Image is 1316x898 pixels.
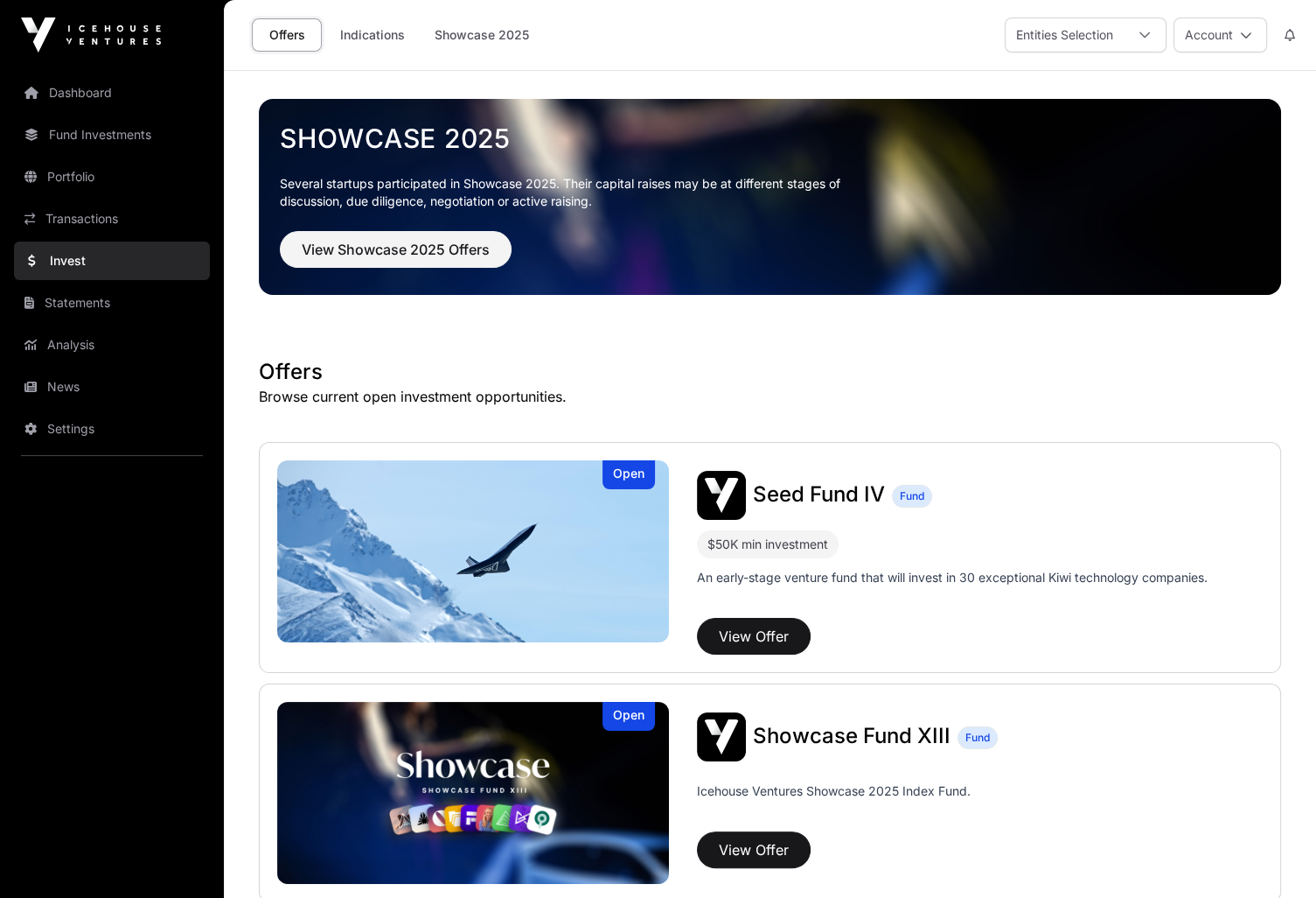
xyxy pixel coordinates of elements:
a: Dashboard [14,74,210,112]
a: Settings [14,410,210,448]
span: View Showcase 2025 Offers [302,239,490,260]
a: Seed Fund IVOpen [277,460,669,642]
img: Seed Fund IV [277,460,669,642]
a: News [14,368,210,406]
span: Fund [965,731,990,745]
button: View Offer [697,831,811,868]
img: Seed Fund IV [697,471,746,520]
p: Icehouse Ventures Showcase 2025 Index Fund. [697,782,971,800]
a: Invest [14,242,210,280]
h1: Offers [259,358,1281,386]
a: Transactions [14,200,210,238]
a: View Showcase 2025 Offers [280,249,512,266]
img: Showcase 2025 [259,99,1281,295]
img: Showcase Fund XIII [277,702,669,884]
a: Fund Investments [14,116,210,154]
div: Open [602,702,655,731]
iframe: Chat Widget [1229,814,1316,898]
p: Several startups participated in Showcase 2025. Their capital raises may be at different stages o... [280,175,867,210]
a: Showcase 2025 [280,123,1260,154]
div: Open [602,460,655,489]
div: $50K min investment [707,534,828,555]
span: Showcase Fund XIII [753,723,950,748]
img: Icehouse Ventures Logo [21,18,161,53]
div: $50K min investment [697,530,839,558]
a: Seed Fund IV [753,484,885,507]
a: Showcase Fund XIIIOpen [277,702,669,884]
a: Analysis [14,326,210,364]
span: Seed Fund IV [753,481,885,507]
div: Entities Selection [1006,18,1124,52]
button: View Offer [697,618,811,655]
a: Offers [252,18,322,52]
a: Statements [14,284,210,322]
a: Indications [329,18,416,52]
a: Showcase 2025 [423,18,540,52]
p: An early-stage venture fund that will invest in 30 exceptional Kiwi technology companies. [697,569,1208,586]
a: Portfolio [14,158,210,196]
button: Account [1173,18,1267,53]
span: Fund [900,489,924,503]
p: Browse current open investment opportunities. [259,386,1281,407]
button: View Showcase 2025 Offers [280,231,512,268]
a: Showcase Fund XIII [753,726,950,748]
img: Showcase Fund XIII [697,712,746,761]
